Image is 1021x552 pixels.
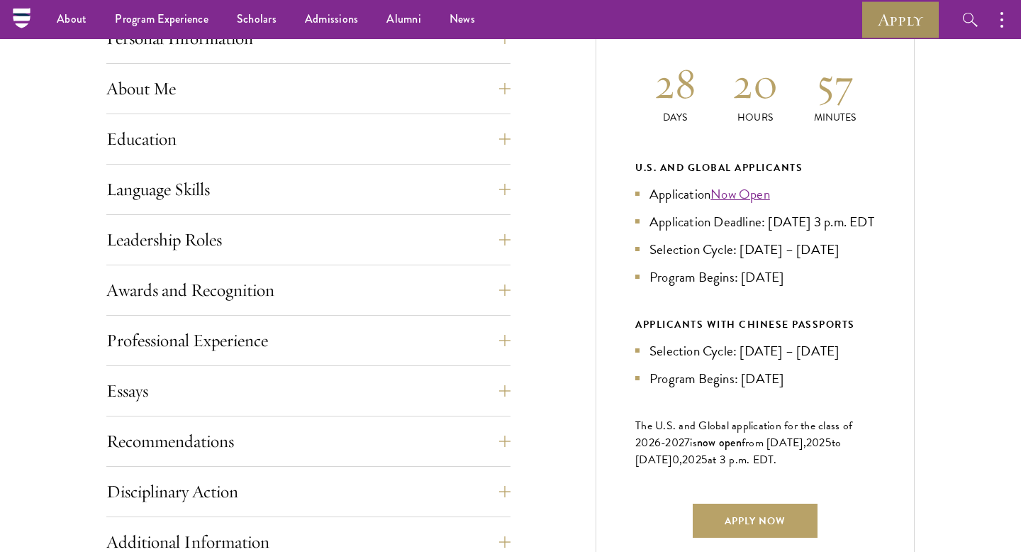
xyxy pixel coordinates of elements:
p: Minutes [795,110,875,125]
button: Education [106,122,510,156]
li: Application Deadline: [DATE] 3 p.m. EDT [635,211,875,232]
p: Hours [715,110,796,125]
span: , [679,451,682,468]
span: 7 [684,434,690,451]
li: Program Begins: [DATE] [635,267,875,287]
a: Now Open [710,184,770,204]
div: APPLICANTS WITH CHINESE PASSPORTS [635,316,875,333]
span: 202 [806,434,825,451]
button: Essays [106,374,510,408]
span: to [DATE] [635,434,841,468]
span: is [690,434,697,451]
h2: 20 [715,57,796,110]
button: About Me [106,72,510,106]
li: Selection Cycle: [DATE] – [DATE] [635,341,875,361]
a: Apply Now [693,504,818,538]
h2: 28 [635,57,715,110]
li: Selection Cycle: [DATE] – [DATE] [635,239,875,260]
span: 5 [825,434,832,451]
li: Application [635,184,875,204]
span: from [DATE], [742,434,806,451]
span: 0 [672,451,679,468]
span: The U.S. and Global application for the class of 202 [635,417,852,451]
div: U.S. and Global Applicants [635,159,875,177]
span: 202 [682,451,701,468]
button: Awards and Recognition [106,273,510,307]
li: Program Begins: [DATE] [635,368,875,389]
h2: 57 [795,57,875,110]
span: 5 [701,451,708,468]
span: now open [697,434,742,451]
button: Language Skills [106,172,510,206]
button: Disciplinary Action [106,475,510,509]
span: -202 [661,434,684,451]
span: at 3 p.m. EDT. [708,451,777,468]
button: Leadership Roles [106,223,510,257]
button: Recommendations [106,424,510,458]
button: Professional Experience [106,324,510,358]
span: 6 [654,434,661,451]
p: Days [635,110,715,125]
